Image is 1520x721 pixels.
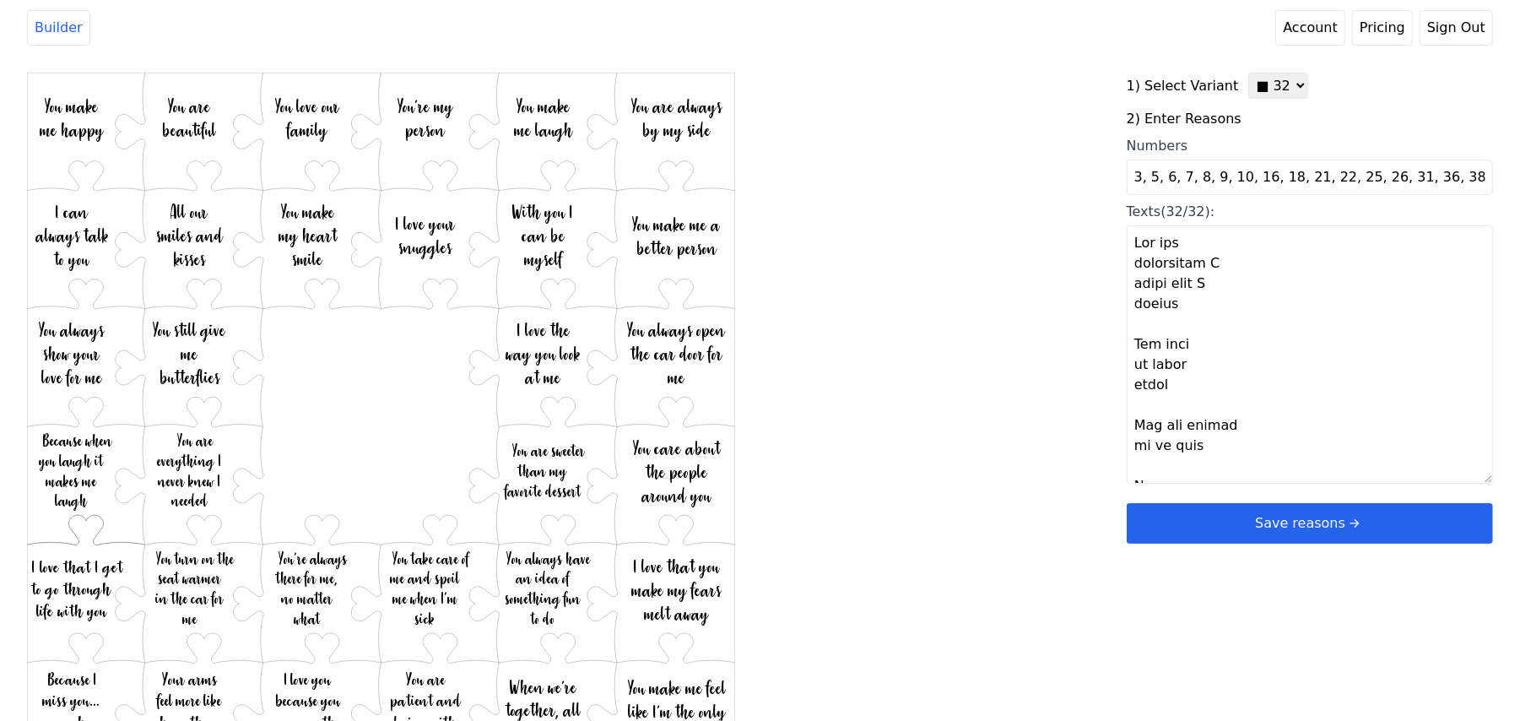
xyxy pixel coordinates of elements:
[414,609,435,629] text: sick
[1127,503,1493,544] button: Save reasonsarrow right short
[275,95,340,118] text: You love our
[1127,136,1493,156] div: Numbers
[390,690,462,711] text: patient and
[1352,10,1413,46] a: Pricing
[156,690,224,711] text: feel more like
[41,366,103,389] text: love for me
[1127,109,1493,129] label: 2) Enter Reasons
[171,491,208,512] text: needed
[40,451,105,471] text: you laugh it
[171,200,209,224] text: All our
[1127,202,1493,222] div: Texts
[512,200,573,224] text: With you I
[45,95,99,118] text: You make
[398,95,454,118] text: You’re my
[1127,76,1239,96] label: 1) Select Variant
[279,224,338,247] text: my heart
[642,484,713,507] text: around you
[668,366,686,389] text: me
[181,342,199,366] text: me
[633,436,722,460] text: You care about
[42,690,100,711] text: miss you…
[169,95,212,118] text: You are
[628,318,727,342] text: You always open
[395,212,456,236] text: I love your
[514,118,574,142] text: me laugh
[156,549,235,569] text: You turn on the
[392,588,458,609] text: me when I’m
[162,669,218,690] text: Your arms
[630,342,723,366] text: the car door for
[1420,10,1493,46] button: Sign Out
[274,569,338,589] text: there for me,
[157,451,221,471] text: everything I
[163,118,218,142] text: beautiful
[517,318,571,342] text: I love the
[510,675,577,699] text: When we’re
[517,461,568,481] text: than my
[155,588,224,609] text: in the car for
[31,577,112,600] text: to go through
[642,118,711,142] text: by my side
[506,342,580,366] text: way you look
[177,431,214,451] text: You are
[631,95,722,118] text: You are always
[40,118,105,142] text: me happy
[46,471,98,491] text: makes me
[512,441,586,461] text: You are sweeter
[281,588,333,609] text: no matter
[284,669,332,690] text: I love you
[517,95,571,118] text: You make
[405,118,446,142] text: person
[392,549,470,569] text: You take care of
[42,431,113,451] text: Because when
[35,224,108,247] text: always talk
[517,569,571,589] text: an idea of
[645,460,708,484] text: the people
[1127,225,1493,484] textarea: Texts(32/32):
[503,481,581,501] text: favorite dessert
[525,366,561,389] text: at me
[505,588,581,609] text: something fun
[156,224,224,247] text: smiles and
[31,556,124,578] text: I love that I get
[398,236,452,259] text: snuggles
[1345,514,1364,533] svg: arrow right short
[390,569,460,589] text: me and spoil
[174,247,206,271] text: kisses
[524,247,564,271] text: myself
[279,549,348,569] text: You’re always
[632,578,722,602] text: make my fears
[292,247,323,271] text: smile
[294,609,321,629] text: what
[154,318,227,342] text: You still give
[628,676,727,700] text: You make me feel
[36,599,107,622] text: life with you
[55,200,89,224] text: I can
[1127,160,1493,195] input: Numbers
[39,318,105,342] text: You always
[56,491,89,512] text: laugh
[636,236,717,260] text: better person
[406,669,446,690] text: You are
[158,471,220,491] text: never knew I
[281,200,335,224] text: You make
[160,366,220,389] text: butterflies
[644,602,710,626] text: melt away
[285,118,328,142] text: family
[182,609,197,629] text: me
[158,569,222,589] text: seat warmer
[1160,203,1214,220] span: (32/32):
[47,669,96,690] text: Because I
[506,549,591,569] text: You always have
[53,247,90,271] text: to you
[529,609,554,629] text: to do
[634,555,722,578] text: I love that you
[275,690,341,711] text: because you
[522,224,565,247] text: can be
[1275,10,1345,46] a: Account
[43,342,100,366] text: show your
[27,10,90,46] a: Builder
[633,213,722,236] text: You make me a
